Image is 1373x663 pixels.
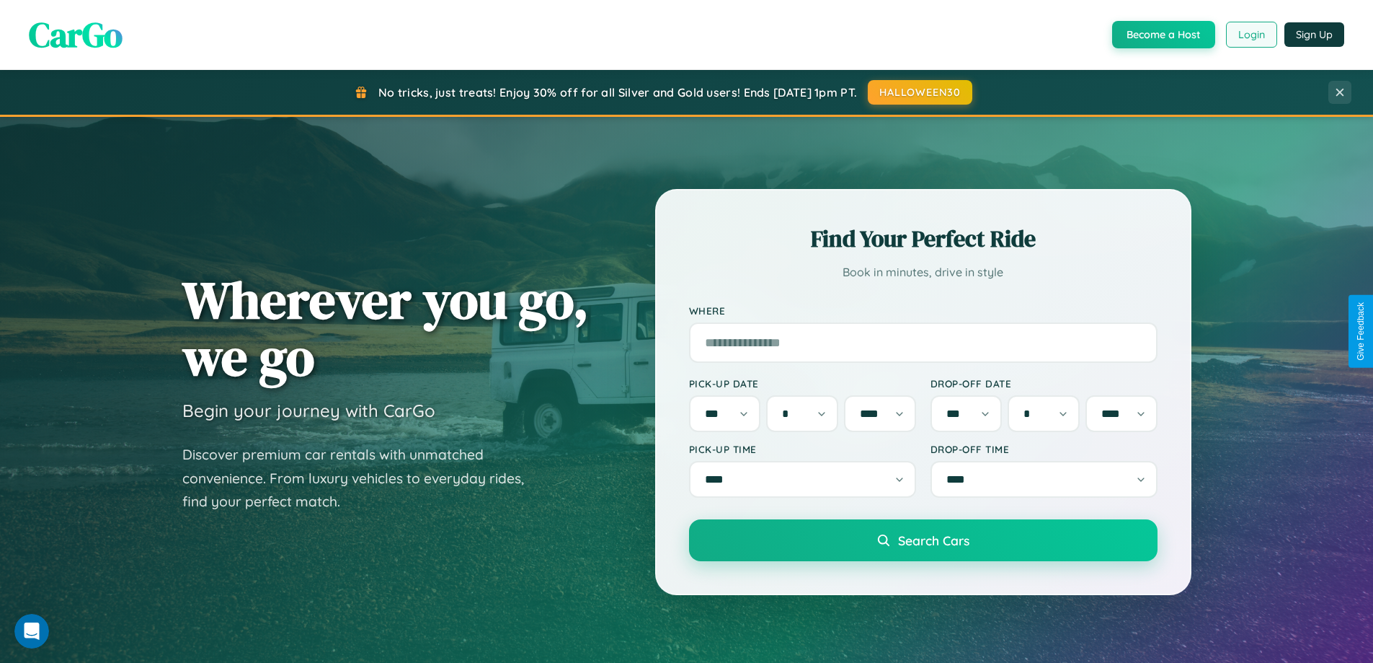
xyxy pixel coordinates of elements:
[868,80,972,105] button: HALLOWEEN30
[689,443,916,455] label: Pick-up Time
[689,377,916,390] label: Pick-up Date
[29,11,123,58] span: CarGo
[689,519,1158,561] button: Search Cars
[14,614,49,649] iframe: Intercom live chat
[898,532,969,548] span: Search Cars
[182,443,543,514] p: Discover premium car rentals with unmatched convenience. From luxury vehicles to everyday rides, ...
[930,443,1158,455] label: Drop-off Time
[1284,22,1344,47] button: Sign Up
[689,262,1158,283] p: Book in minutes, drive in style
[378,85,857,100] span: No tricks, just treats! Enjoy 30% off for all Silver and Gold users! Ends [DATE] 1pm PT.
[182,271,589,385] h1: Wherever you go, we go
[1226,22,1277,48] button: Login
[182,400,435,421] h3: Begin your journey with CarGo
[1356,302,1366,361] div: Give Feedback
[689,304,1158,317] label: Where
[930,377,1158,390] label: Drop-off Date
[689,223,1158,255] h2: Find Your Perfect Ride
[1112,21,1215,48] button: Become a Host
